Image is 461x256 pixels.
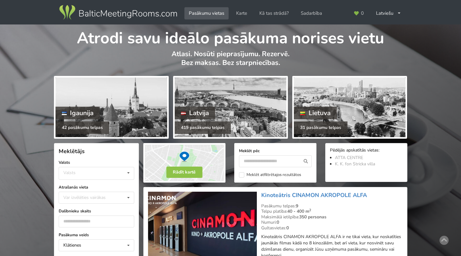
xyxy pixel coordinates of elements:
[232,7,252,19] a: Karte
[255,7,293,19] a: Kā tas strādā?
[335,155,363,161] a: ATTA CENTRE
[299,214,326,220] strong: 350 personas
[335,161,375,167] a: K. K. fon Stricka villa
[54,50,407,74] p: Atlasi. Nosūti pieprasījumu. Rezervē. Bez maksas. Bez starpniecības.
[287,208,311,214] strong: 40 - 400 m
[261,203,402,209] div: Pasākumu telpas:
[261,191,367,199] a: Kinoteātris CINAMON AKROPOLE ALFA
[63,170,76,175] div: Valsts
[62,194,120,201] div: Var izvēlēties vairākas
[261,220,402,225] div: Numuri:
[54,76,169,139] a: Igaunija 42 pasākumu telpas
[184,7,229,19] a: Pasākumu vietas
[59,159,134,166] label: Valsts
[261,225,402,231] div: Gultasvietas:
[330,148,403,154] div: Pēdējās apskatītās vietas:
[294,107,337,119] div: Lietuva
[175,121,231,134] div: 419 pasākumu telpas
[292,76,407,139] a: Lietuva 31 pasākumu telpas
[58,4,178,21] img: Baltic Meeting Rooms
[56,121,109,134] div: 42 pasākumu telpas
[309,208,311,212] sup: 2
[296,203,298,209] strong: 9
[261,209,402,214] div: Telpu platība:
[175,107,215,119] div: Latvija
[166,167,202,178] button: Rādīt kartē
[59,232,134,238] label: Pasākuma veids
[277,219,279,225] strong: 0
[54,24,407,48] h1: Atrodi savu ideālo pasākuma norises vietu
[286,225,289,231] strong: 0
[143,143,225,183] img: Rādīt kartē
[261,214,402,220] div: Maksimālā ietilpība:
[63,243,81,248] div: Klātienes
[59,208,134,214] label: Dalībnieku skaits
[173,76,288,139] a: Latvija 419 pasākumu telpas
[294,121,347,134] div: 31 pasākumu telpas
[239,148,312,154] label: Meklēt pēc
[56,107,100,119] div: Igaunija
[59,184,134,190] label: Atrašanās vieta
[59,147,85,155] span: Meklētājs
[239,172,301,178] label: Meklēt atfiltrētajos rezultātos
[361,11,364,16] span: 0
[372,7,406,19] div: Latviešu
[296,7,326,19] a: Sadarbība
